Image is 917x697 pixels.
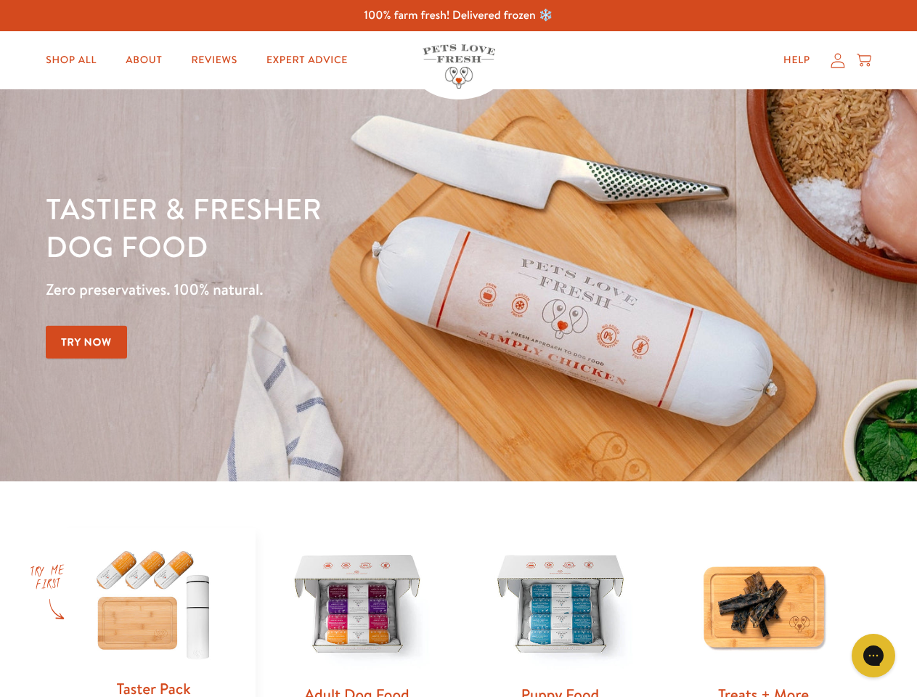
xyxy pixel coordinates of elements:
[255,46,359,75] a: Expert Advice
[179,46,248,75] a: Reviews
[34,46,108,75] a: Shop All
[114,46,174,75] a: About
[46,326,127,359] a: Try Now
[772,46,822,75] a: Help
[46,277,596,303] p: Zero preservatives. 100% natural.
[46,189,596,265] h1: Tastier & fresher dog food
[423,44,495,89] img: Pets Love Fresh
[844,629,902,682] iframe: Gorgias live chat messenger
